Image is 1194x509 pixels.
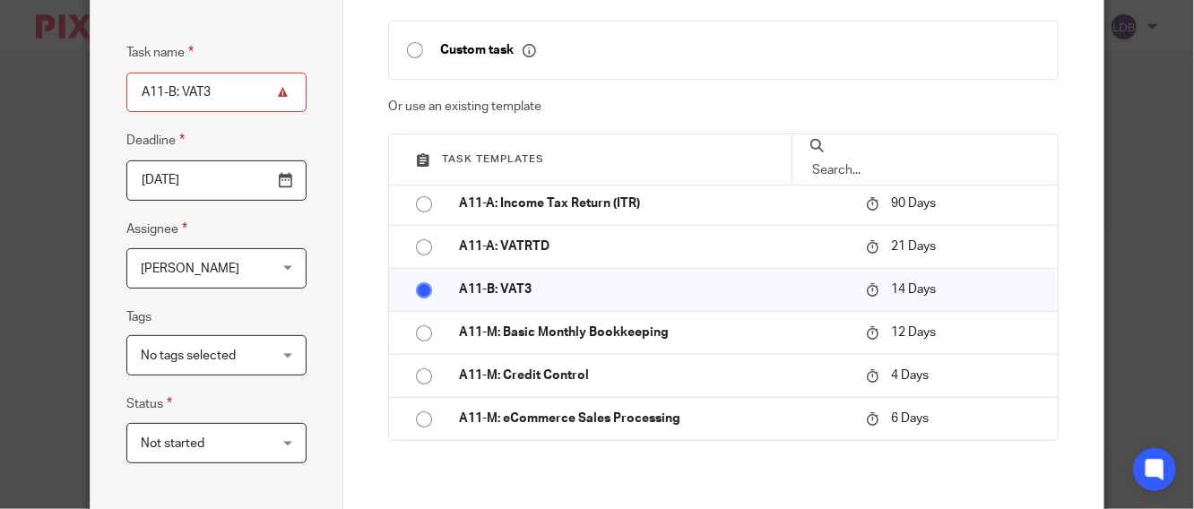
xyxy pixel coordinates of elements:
span: Task templates [442,154,544,164]
p: A11-B: VAT3 [459,280,848,298]
span: 6 Days [891,412,929,425]
label: Assignee [126,219,187,239]
input: Search... [810,160,1040,180]
p: Or use an existing template [388,98,1059,116]
span: 12 Days [891,326,936,339]
span: 4 Days [891,369,929,382]
p: A11-M: eCommerce Sales Processing [459,410,848,427]
input: Use the arrow keys to pick a date [126,160,307,201]
p: A11-A: VATRTD [459,237,848,255]
span: 90 Days [891,197,936,210]
p: A11-M: Credit Control [459,367,848,384]
input: Task name [126,73,307,113]
span: 21 Days [891,240,936,253]
p: A11-A: Income Tax Return (ITR) [459,194,848,212]
label: Tags [126,308,151,326]
p: A11-M: Basic Monthly Bookkeeping [459,324,848,341]
span: Not started [141,437,204,450]
span: No tags selected [141,349,236,362]
label: Status [126,393,172,414]
p: Custom task [440,42,536,58]
span: [PERSON_NAME] [141,263,239,275]
label: Deadline [126,130,185,151]
label: Task name [126,42,194,63]
span: 14 Days [891,283,936,296]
